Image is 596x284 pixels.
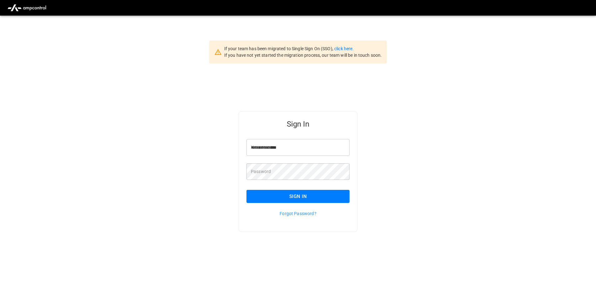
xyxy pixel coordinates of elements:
img: ampcontrol.io logo [5,2,49,14]
span: If you have not yet started the migration process, our team will be in touch soon. [224,53,382,58]
a: click here. [334,46,354,51]
h5: Sign In [246,119,350,129]
p: Forgot Password? [246,210,350,217]
span: If your team has been migrated to Single Sign On (SSO), [224,46,334,51]
button: Sign In [246,190,350,203]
